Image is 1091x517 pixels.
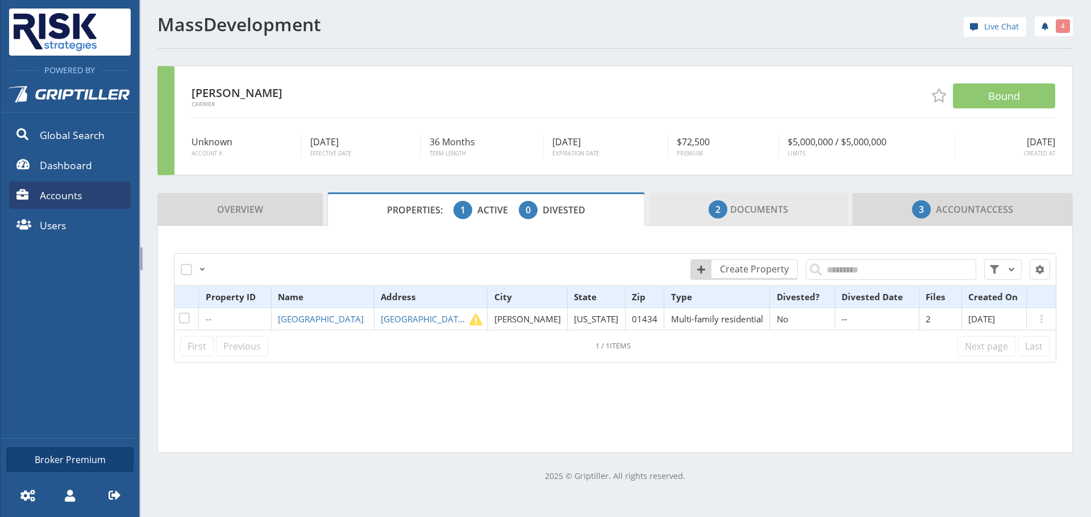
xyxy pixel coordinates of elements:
span: -- [842,313,847,325]
h1: MassDevelopment [157,14,609,35]
span: Account # [191,150,292,158]
div: Unknown [191,135,302,158]
span: Bound [988,89,1020,103]
div: [DATE] [544,135,668,158]
span: Dashboard [40,158,92,173]
a: Next page [957,336,1015,356]
th: City [488,286,568,308]
a: Previous [216,336,268,356]
span: Create Property [713,262,797,276]
a: -- [206,313,215,325]
div: $5,000,000 / $5,000,000 [779,135,956,158]
span: Expiration Date [552,150,659,158]
span: [GEOGRAPHIC_DATA] [381,313,467,325]
span: [GEOGRAPHIC_DATA] [278,313,364,325]
span: Access [912,198,1013,221]
span: Documents [709,198,788,221]
a: Accounts [9,182,131,209]
div: notifications [1026,14,1073,37]
label: Select All [181,259,197,275]
a: Broker Premium [6,447,134,472]
div: [DATE] [956,135,1055,158]
span: 3 [919,203,924,216]
span: 4 [1061,21,1065,31]
a: Last [1018,336,1050,356]
span: Accounts [40,188,82,203]
div: help [964,17,1026,40]
span: Add to Favorites [932,89,946,102]
span: Created At [964,150,1055,158]
span: Powered By [39,65,101,75]
span: Multi-family residential [671,313,763,325]
span: Properties: [387,204,451,216]
span: Users [40,218,66,233]
span: Premium [677,150,769,158]
span: -- [206,313,211,325]
div: Click to refresh datatable [596,341,631,351]
div: [DATE] [302,135,421,158]
th: Type [664,286,770,308]
a: First [180,336,214,356]
a: [GEOGRAPHIC_DATA] [381,313,469,325]
span: 2 [926,313,931,325]
span: items [610,341,631,351]
th: Files [919,286,961,308]
div: $72,500 [668,135,779,158]
span: No [777,313,788,325]
th: State [567,286,625,308]
span: Live Chat [984,20,1019,33]
a: Create Property [690,259,798,280]
span: Account [936,203,980,216]
a: Dashboard [9,152,131,179]
span: [US_STATE] [574,313,618,325]
span: 2 [715,203,721,216]
a: [GEOGRAPHIC_DATA] [278,313,367,325]
span: 0 [526,203,531,217]
div: [PERSON_NAME] [191,83,373,107]
th: Zip [625,286,664,308]
th: Divested Date [835,286,919,308]
span: Overview [217,198,263,221]
span: 01434 [632,313,657,325]
span: Limits [788,150,946,158]
span: Term Length [430,150,535,158]
a: Global Search [9,121,131,149]
th: Name [271,286,374,308]
a: Live Chat [964,17,1026,37]
span: 1 [460,203,465,217]
a: Users [9,212,131,239]
nav: pagination [180,336,1050,356]
th: Property ID [199,286,272,308]
div: 36 Months [421,135,544,158]
span: Carrier [191,101,373,107]
span: Global Search [40,128,105,142]
th: Divested? [770,286,835,308]
button: Bound [953,83,1055,108]
th: Address [374,286,487,308]
p: 2025 © Griptiller. All rights reserved. [157,470,1073,482]
span: Divested [543,204,585,216]
span: Effective Date [310,150,411,158]
th: Created On [961,286,1034,308]
span: Active [477,204,517,216]
img: Risk Strategies Company [9,9,101,56]
span: [DATE] [968,313,995,325]
span: [PERSON_NAME] [494,313,561,325]
a: Griptiller [1,77,139,119]
a: 4 [1035,16,1073,36]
